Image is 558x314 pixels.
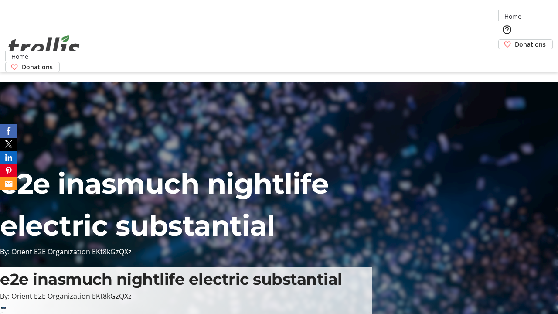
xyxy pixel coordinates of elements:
[498,49,516,67] button: Cart
[22,62,53,72] span: Donations
[498,39,553,49] a: Donations
[5,25,83,69] img: Orient E2E Organization EKt8kGzQXz's Logo
[504,12,521,21] span: Home
[11,52,28,61] span: Home
[515,40,546,49] span: Donations
[5,62,60,72] a: Donations
[6,52,34,61] a: Home
[498,21,516,38] button: Help
[499,12,527,21] a: Home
